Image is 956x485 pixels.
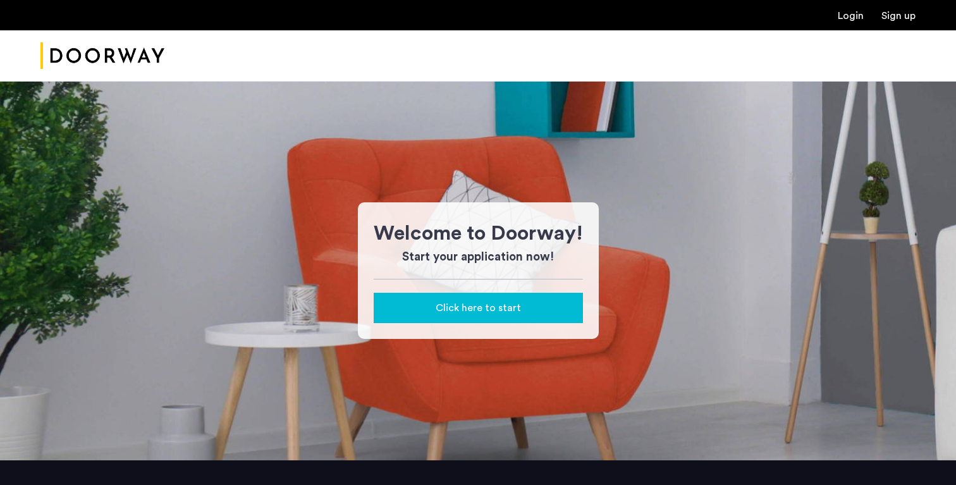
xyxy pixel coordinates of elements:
button: button [374,293,583,323]
h1: Welcome to Doorway! [374,218,583,249]
span: Click here to start [436,300,521,316]
a: Registration [881,11,916,21]
a: Cazamio Logo [40,32,164,80]
h3: Start your application now! [374,249,583,266]
img: logo [40,32,164,80]
a: Login [838,11,864,21]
